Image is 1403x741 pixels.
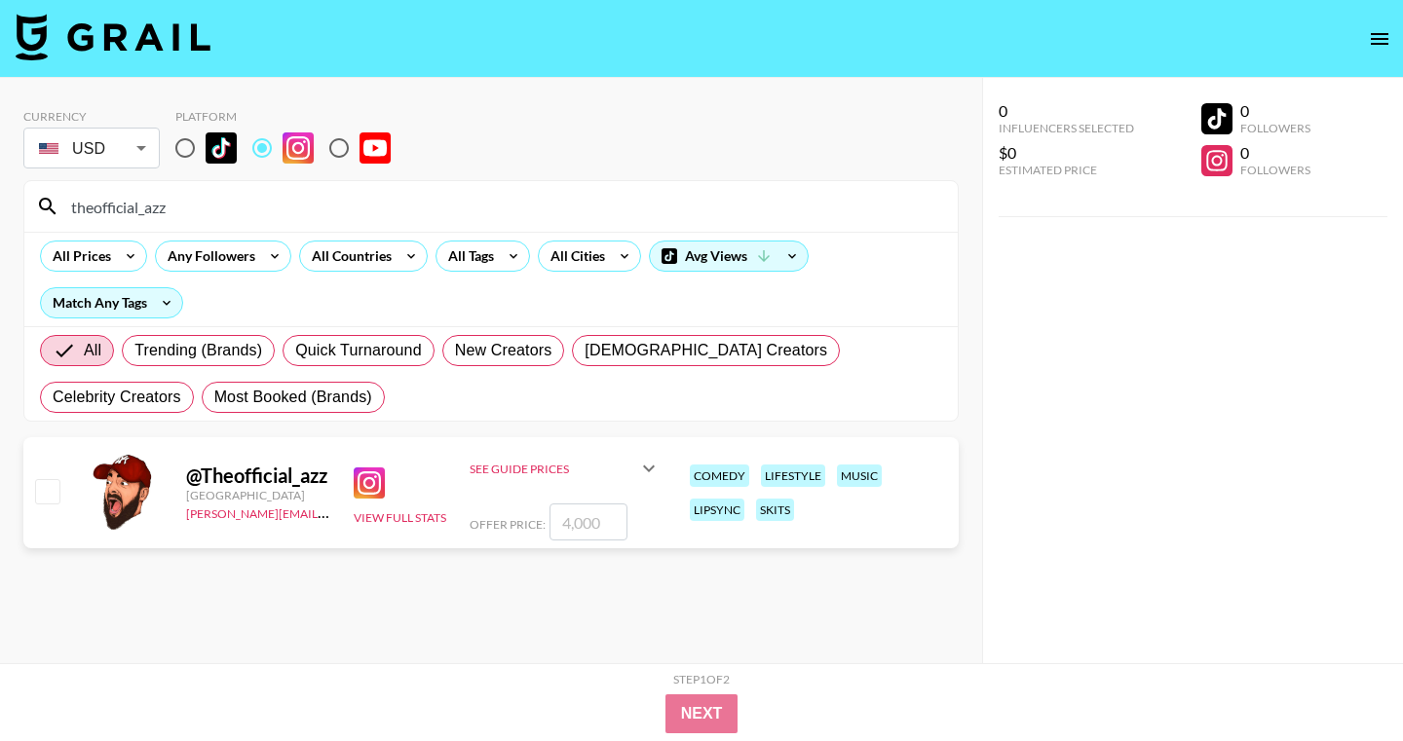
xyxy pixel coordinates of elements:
button: View Full Stats [354,510,446,525]
span: New Creators [455,339,552,362]
div: [GEOGRAPHIC_DATA] [186,488,330,502]
div: Followers [1240,163,1310,177]
span: All [84,339,101,362]
span: Trending (Brands) [134,339,262,362]
img: YouTube [360,132,391,164]
button: open drawer [1360,19,1399,58]
div: 0 [999,101,1134,121]
div: All Cities [539,241,609,271]
img: Instagram [283,132,314,164]
img: Grail Talent [16,14,210,60]
div: See Guide Prices [470,445,661,492]
span: Celebrity Creators [53,386,181,409]
div: lipsync [690,499,744,521]
div: Any Followers [156,241,259,271]
div: All Countries [300,241,396,271]
span: Quick Turnaround [295,339,422,362]
div: All Prices [41,241,115,271]
span: [DEMOGRAPHIC_DATA] Creators [585,339,827,362]
div: Match Any Tags [41,288,182,317]
div: @ Theofficial_azz [186,463,330,488]
input: Search by User Name [59,191,946,222]
div: $0 [999,143,1134,163]
div: music [837,464,882,487]
div: Followers [1240,121,1310,135]
div: skits [756,499,794,521]
div: Estimated Price [999,163,1134,177]
button: Next [665,694,739,733]
div: lifestyle [761,464,825,487]
div: 0 [1240,101,1310,121]
div: 0 [1240,143,1310,163]
div: All Tags [436,241,498,271]
div: See Guide Prices [470,462,637,476]
div: Influencers Selected [999,121,1134,135]
div: Currency [23,109,160,124]
span: Offer Price: [470,517,546,532]
div: comedy [690,464,749,487]
div: Avg Views [650,241,808,271]
img: TikTok [206,132,237,164]
div: Step 1 of 2 [673,672,730,686]
div: Platform [175,109,406,124]
a: [PERSON_NAME][EMAIL_ADDRESS][DOMAIN_NAME] [186,502,474,521]
div: USD [27,131,156,166]
img: Instagram [354,467,385,499]
input: 4,000 [550,503,627,540]
span: Most Booked (Brands) [214,386,372,409]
